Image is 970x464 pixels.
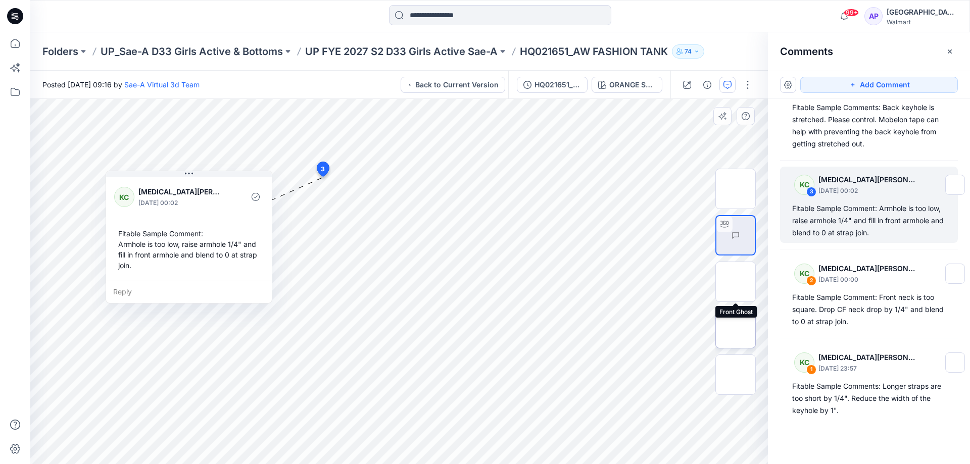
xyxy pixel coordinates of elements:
p: [MEDICAL_DATA][PERSON_NAME] [818,174,917,186]
span: Posted [DATE] 09:16 by [42,79,200,90]
p: [MEDICAL_DATA][PERSON_NAME] [138,186,221,198]
div: Walmart [887,18,957,26]
h2: Comments [780,45,833,58]
div: Fitable Sample Comment: Armhole is too low, raise armhole 1/4" and fill in front armhole and blen... [114,224,264,275]
button: Back to Current Version [401,77,505,93]
p: [DATE] 00:00 [818,275,917,285]
div: ORANGE SUNSHINE [609,79,656,90]
div: 1 [806,365,816,375]
p: [DATE] 23:57 [818,364,917,374]
p: HQ021651_AW FASHION TANK [520,44,668,59]
p: [DATE] 00:02 [818,186,917,196]
span: 99+ [844,9,859,17]
div: KC [794,264,814,284]
div: Reply [106,281,272,303]
p: [MEDICAL_DATA][PERSON_NAME] [818,263,917,275]
a: Sae-A Virtual 3d Team [124,80,200,89]
div: Fitable Sample Comments: Longer straps are too short by 1/4". Reduce the width of the keyhole by 1". [792,380,946,417]
p: [DATE] 00:02 [138,198,221,208]
div: [GEOGRAPHIC_DATA] [887,6,957,18]
div: 2 [806,276,816,286]
button: ORANGE SUNSHINE [592,77,662,93]
button: Add Comment [800,77,958,93]
div: KC [114,187,134,207]
p: 74 [685,46,692,57]
button: Details [699,77,715,93]
div: KC [794,352,814,373]
a: UP FYE 2027 S2 D33 Girls Active Sae-A [305,44,498,59]
a: Folders [42,44,78,59]
p: [MEDICAL_DATA][PERSON_NAME] [818,351,917,364]
div: KC [794,175,814,195]
button: 74 [672,44,704,59]
a: UP_Sae-A D33 Girls Active & Bottoms [101,44,283,59]
div: HQ021651_FULL COLORWAYS [535,79,581,90]
span: 3 [321,165,325,174]
div: 3 [806,187,816,197]
div: Fitable Sample Comment: Front neck is too square. Drop CF neck drop by 1/4" and blend to 0 at str... [792,291,946,328]
div: Fitable Sample Comment: Armhole is too low, raise armhole 1/4" and fill in front armhole and blen... [792,202,946,239]
div: Fitable Sample Comments: Back keyhole is stretched. Please control. Mobelon tape can help with pr... [792,101,946,150]
button: HQ021651_FULL COLORWAYS [517,77,588,93]
div: AP [864,7,883,25]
